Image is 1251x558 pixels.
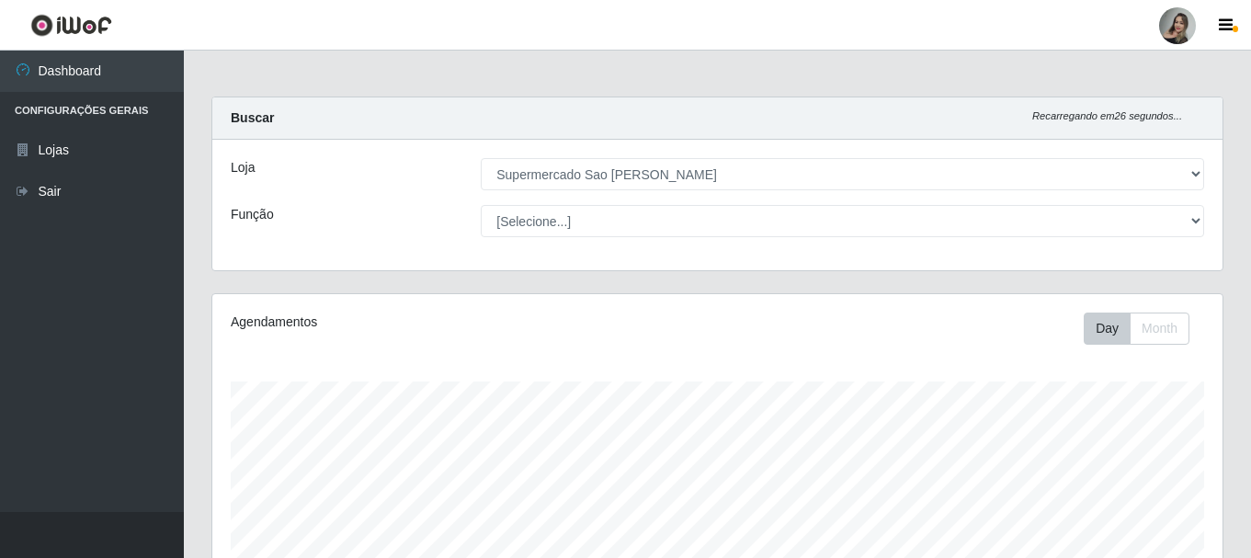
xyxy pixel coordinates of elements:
div: Toolbar with button groups [1084,313,1204,345]
div: First group [1084,313,1189,345]
button: Month [1130,313,1189,345]
button: Day [1084,313,1131,345]
i: Recarregando em 26 segundos... [1032,110,1182,121]
label: Função [231,205,274,224]
label: Loja [231,158,255,177]
div: Agendamentos [231,313,620,332]
strong: Buscar [231,110,274,125]
img: CoreUI Logo [30,14,112,37]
